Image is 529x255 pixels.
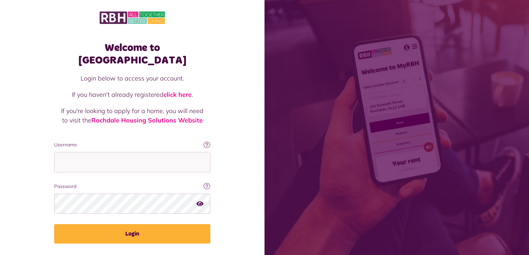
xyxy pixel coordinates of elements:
[61,90,203,99] p: If you haven't already registered .
[54,183,210,190] label: Password
[91,116,203,124] a: Rochdale Housing Solutions Website
[54,224,210,244] button: Login
[163,91,192,99] a: click here
[100,10,165,25] img: MyRBH
[54,141,210,148] label: Username
[61,74,203,83] p: Login below to access your account.
[61,106,203,125] p: If you're looking to apply for a home, you will need to visit the
[54,42,210,67] h1: Welcome to [GEOGRAPHIC_DATA]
